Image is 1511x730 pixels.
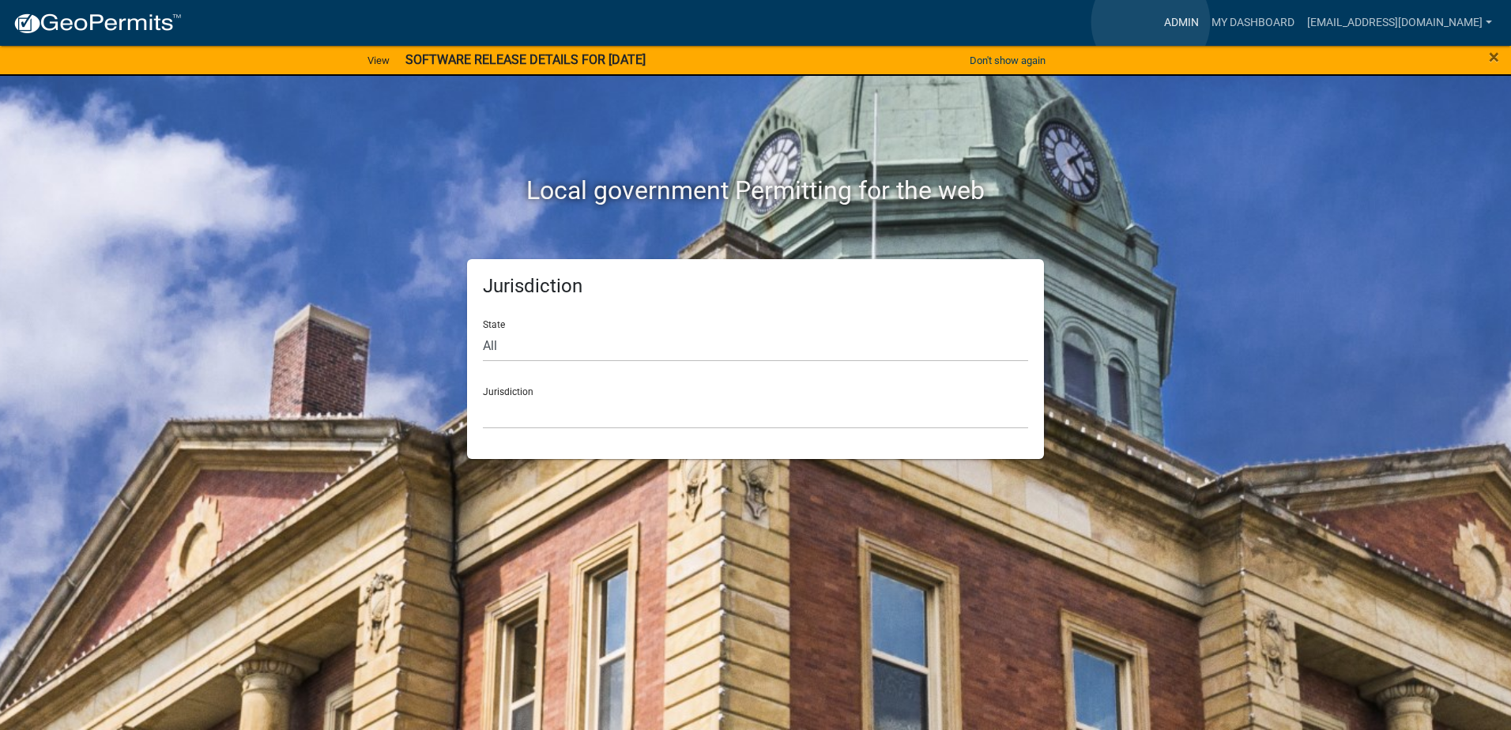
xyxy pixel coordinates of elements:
span: × [1489,46,1499,68]
a: View [361,47,396,73]
a: My Dashboard [1205,8,1301,38]
button: Don't show again [963,47,1052,73]
a: [EMAIL_ADDRESS][DOMAIN_NAME] [1301,8,1498,38]
a: Admin [1158,8,1205,38]
strong: SOFTWARE RELEASE DETAILS FOR [DATE] [405,52,646,67]
button: Close [1489,47,1499,66]
h2: Local government Permitting for the web [317,175,1194,205]
h5: Jurisdiction [483,275,1028,298]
